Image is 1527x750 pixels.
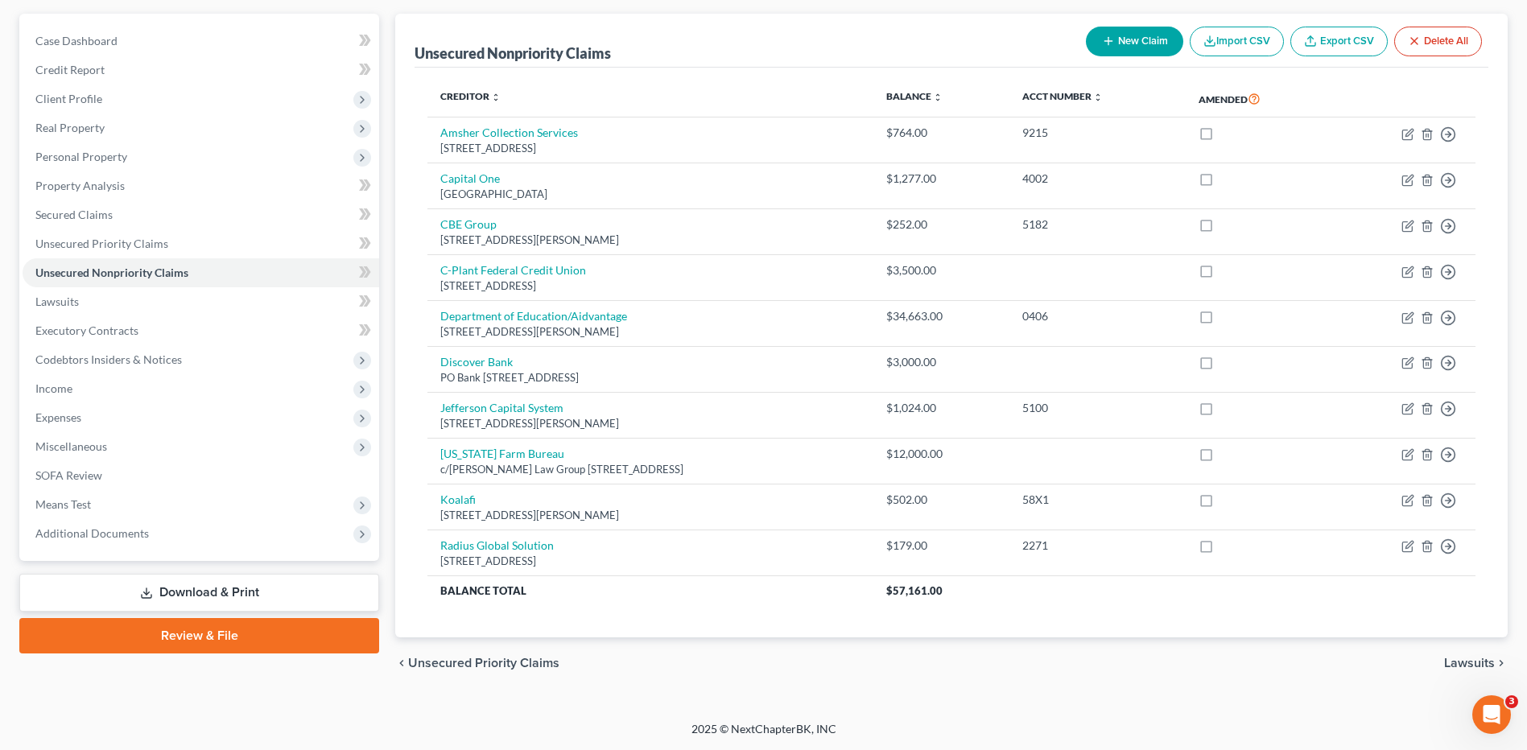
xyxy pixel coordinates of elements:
[395,657,559,670] button: chevron_left Unsecured Priority Claims
[1086,27,1183,56] button: New Claim
[1022,171,1173,187] div: 4002
[35,295,79,308] span: Lawsuits
[1022,216,1173,233] div: 5182
[1290,27,1388,56] a: Export CSV
[491,93,501,102] i: unfold_more
[440,554,860,569] div: [STREET_ADDRESS]
[408,657,559,670] span: Unsecured Priority Claims
[440,171,500,185] a: Capital One
[440,492,476,506] a: Koalafi
[440,126,578,139] a: Amsher Collection Services
[440,187,860,202] div: [GEOGRAPHIC_DATA]
[440,462,860,477] div: c/[PERSON_NAME] Law Group [STREET_ADDRESS]
[886,446,997,462] div: $12,000.00
[440,401,563,414] a: Jefferson Capital System
[440,263,586,277] a: C-Plant Federal Credit Union
[1186,80,1331,117] th: Amended
[440,324,860,340] div: [STREET_ADDRESS][PERSON_NAME]
[35,121,105,134] span: Real Property
[440,508,860,523] div: [STREET_ADDRESS][PERSON_NAME]
[440,278,860,294] div: [STREET_ADDRESS]
[1022,400,1173,416] div: 5100
[440,90,501,102] a: Creditor unfold_more
[19,574,379,612] a: Download & Print
[35,381,72,395] span: Income
[1022,492,1173,508] div: 58X1
[23,229,379,258] a: Unsecured Priority Claims
[886,171,997,187] div: $1,277.00
[440,416,860,431] div: [STREET_ADDRESS][PERSON_NAME]
[886,308,997,324] div: $34,663.00
[886,492,997,508] div: $502.00
[35,237,168,250] span: Unsecured Priority Claims
[35,34,118,47] span: Case Dashboard
[23,258,379,287] a: Unsecured Nonpriority Claims
[886,584,943,597] span: $57,161.00
[23,461,379,490] a: SOFA Review
[23,200,379,229] a: Secured Claims
[886,90,943,102] a: Balance unfold_more
[886,538,997,554] div: $179.00
[1190,27,1284,56] button: Import CSV
[1444,657,1508,670] button: Lawsuits chevron_right
[35,439,107,453] span: Miscellaneous
[35,63,105,76] span: Credit Report
[35,323,138,337] span: Executory Contracts
[23,287,379,316] a: Lawsuits
[415,43,611,63] div: Unsecured Nonpriority Claims
[1022,308,1173,324] div: 0406
[440,355,513,369] a: Discover Bank
[440,538,554,552] a: Radius Global Solution
[35,208,113,221] span: Secured Claims
[305,721,1223,750] div: 2025 © NextChapterBK, INC
[440,370,860,385] div: PO Bank [STREET_ADDRESS]
[35,497,91,511] span: Means Test
[1394,27,1482,56] button: Delete All
[427,576,873,605] th: Balance Total
[35,410,81,424] span: Expenses
[23,316,379,345] a: Executory Contracts
[440,233,860,248] div: [STREET_ADDRESS][PERSON_NAME]
[35,352,182,366] span: Codebtors Insiders & Notices
[19,618,379,653] a: Review & File
[440,309,627,323] a: Department of Education/Aidvantage
[23,27,379,56] a: Case Dashboard
[1022,90,1103,102] a: Acct Number unfold_more
[35,468,102,482] span: SOFA Review
[35,92,102,105] span: Client Profile
[35,150,127,163] span: Personal Property
[886,400,997,416] div: $1,024.00
[1022,125,1173,141] div: 9215
[886,216,997,233] div: $252.00
[395,657,408,670] i: chevron_left
[440,217,497,231] a: CBE Group
[440,447,564,460] a: [US_STATE] Farm Bureau
[23,171,379,200] a: Property Analysis
[35,179,125,192] span: Property Analysis
[1495,657,1508,670] i: chevron_right
[1022,538,1173,554] div: 2271
[933,93,943,102] i: unfold_more
[23,56,379,84] a: Credit Report
[1472,695,1511,734] iframe: Intercom live chat
[1505,695,1518,708] span: 3
[886,354,997,370] div: $3,000.00
[440,141,860,156] div: [STREET_ADDRESS]
[886,262,997,278] div: $3,500.00
[35,526,149,540] span: Additional Documents
[1444,657,1495,670] span: Lawsuits
[886,125,997,141] div: $764.00
[1093,93,1103,102] i: unfold_more
[35,266,188,279] span: Unsecured Nonpriority Claims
